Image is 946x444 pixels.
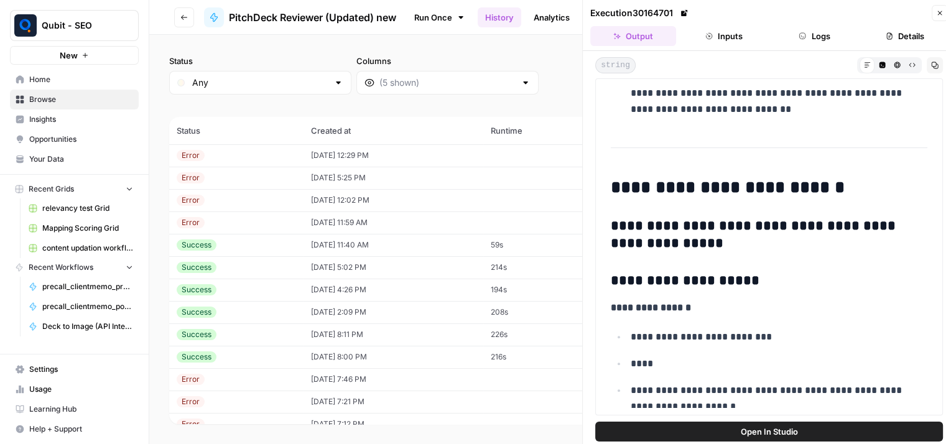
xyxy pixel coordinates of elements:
[590,7,690,19] div: Execution 30164701
[10,399,139,419] a: Learning Hub
[304,413,484,435] td: [DATE] 7:12 PM
[304,144,484,167] td: [DATE] 12:29 PM
[177,284,216,295] div: Success
[177,351,216,363] div: Success
[304,189,484,211] td: [DATE] 12:02 PM
[177,195,205,206] div: Error
[304,368,484,391] td: [DATE] 7:46 PM
[483,323,598,346] td: 226s
[483,117,598,144] th: Runtime
[42,223,133,234] span: Mapping Scoring Grid
[42,19,117,32] span: Qubit - SEO
[177,396,205,407] div: Error
[42,321,133,332] span: Deck to Image (API Integration)
[483,301,598,323] td: 208s
[478,7,521,27] a: History
[204,7,396,27] a: PitchDeck Reviewer (Updated) new
[595,422,943,442] button: Open In Studio
[23,238,139,258] a: content updation workflow
[169,95,926,117] span: (16 records)
[23,277,139,297] a: precall_clientmemo_prerevenue_sagar
[42,243,133,254] span: content updation workflow
[29,74,133,85] span: Home
[14,14,37,37] img: Qubit - SEO Logo
[304,323,484,346] td: [DATE] 8:11 PM
[483,279,598,301] td: 194s
[483,346,598,368] td: 216s
[304,391,484,413] td: [DATE] 7:21 PM
[192,76,328,89] input: Any
[10,359,139,379] a: Settings
[29,364,133,375] span: Settings
[10,419,139,439] button: Help + Support
[304,117,484,144] th: Created at
[23,218,139,238] a: Mapping Scoring Grid
[595,57,636,73] span: string
[10,149,139,169] a: Your Data
[177,374,205,385] div: Error
[177,217,205,228] div: Error
[23,198,139,218] a: relevancy test Grid
[10,70,139,90] a: Home
[10,258,139,277] button: Recent Workflows
[29,94,133,105] span: Browse
[10,379,139,399] a: Usage
[304,301,484,323] td: [DATE] 2:09 PM
[29,154,133,165] span: Your Data
[406,7,473,28] a: Run Once
[23,297,139,317] a: precall_clientmemo_postrev_sagar
[177,419,205,430] div: Error
[304,234,484,256] td: [DATE] 11:40 AM
[23,317,139,336] a: Deck to Image (API Integration)
[10,180,139,198] button: Recent Grids
[590,26,676,46] button: Output
[169,117,304,144] th: Status
[526,7,577,27] a: Analytics
[42,301,133,312] span: precall_clientmemo_postrev_sagar
[29,404,133,415] span: Learning Hub
[177,239,216,251] div: Success
[379,76,516,89] input: (5 shown)
[741,425,798,438] span: Open In Studio
[483,256,598,279] td: 214s
[10,90,139,109] a: Browse
[177,262,216,273] div: Success
[10,129,139,149] a: Opportunities
[304,167,484,189] td: [DATE] 5:25 PM
[169,55,351,67] label: Status
[304,346,484,368] td: [DATE] 8:00 PM
[177,307,216,318] div: Success
[29,114,133,125] span: Insights
[304,211,484,234] td: [DATE] 11:59 AM
[10,46,139,65] button: New
[772,26,858,46] button: Logs
[10,109,139,129] a: Insights
[29,134,133,145] span: Opportunities
[42,281,133,292] span: precall_clientmemo_prerevenue_sagar
[29,262,93,273] span: Recent Workflows
[483,234,598,256] td: 59s
[229,10,396,25] span: PitchDeck Reviewer (Updated) new
[304,279,484,301] td: [DATE] 4:26 PM
[10,10,139,41] button: Workspace: Qubit - SEO
[356,55,539,67] label: Columns
[29,183,74,195] span: Recent Grids
[177,150,205,161] div: Error
[29,384,133,395] span: Usage
[177,172,205,183] div: Error
[60,49,78,62] span: New
[42,203,133,214] span: relevancy test Grid
[177,329,216,340] div: Success
[304,256,484,279] td: [DATE] 5:02 PM
[681,26,767,46] button: Inputs
[29,423,133,435] span: Help + Support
